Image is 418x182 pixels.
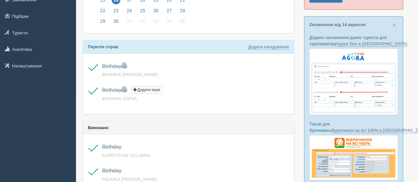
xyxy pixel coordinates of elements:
[88,44,118,49] b: Перелік справ
[392,21,396,28] button: Close
[125,17,133,25] span: 01
[165,6,173,15] span: 27
[176,18,187,28] a: 05
[176,7,187,18] a: 28
[392,21,396,29] span: ×
[98,17,107,25] span: 29
[136,7,149,18] a: 25
[309,34,398,47] p: Додано заповнення даних туриста для туроператору :
[309,121,398,133] p: Також для бронювань :
[165,17,173,25] span: 04
[110,18,122,28] a: 30
[102,153,150,158] a: KUPRYSYUK SOLOMIIA
[336,41,407,47] a: Agora Tour в [GEOGRAPHIC_DATA]
[102,63,127,69] a: Birthday
[102,72,158,77] a: BAHNIUK [PERSON_NAME]
[138,6,147,15] span: 25
[123,18,135,28] a: 01
[102,96,137,101] a: BAGNIUK SOFIIA
[112,17,120,25] span: 30
[163,7,175,18] a: 27
[309,135,398,180] img: otdihnavse100--%D1%84%D0%BE%D1%80%D0%BC%D0%B0-%D0%B1%D1%80%D0%BE%D0%BD%D0%B8%D1%80%D0%BE%D0%B2%D0...
[138,17,147,25] span: 02
[88,125,109,130] b: Виконано
[163,18,175,28] a: 04
[98,6,107,15] span: 22
[150,7,162,18] a: 26
[152,6,160,15] span: 26
[309,49,398,115] img: agora-tour-%D1%84%D0%BE%D1%80%D0%BC%D0%B0-%D0%B1%D1%80%D0%BE%D0%BD%D1%8E%D0%B2%D0%B0%D0%BD%D0%BD%...
[125,6,133,15] span: 24
[96,18,109,28] a: 29
[102,144,122,150] a: Birthday
[123,7,135,18] a: 24
[150,18,162,28] a: 03
[309,22,365,27] a: Оновлення від 14 вересня
[131,86,162,93] button: Додати інше
[112,6,120,15] span: 23
[110,7,122,18] a: 23
[178,17,187,25] span: 05
[96,7,109,18] a: 22
[102,168,122,173] a: Birthday
[178,6,187,15] span: 28
[136,18,149,28] a: 02
[248,44,289,50] a: Додати нагадування
[102,87,127,93] a: Birthday
[152,17,160,25] span: 03
[102,177,157,182] a: PALIUKH [PERSON_NAME]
